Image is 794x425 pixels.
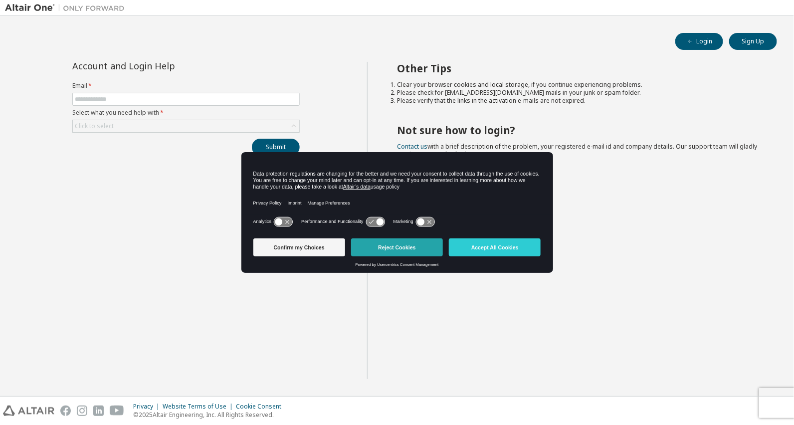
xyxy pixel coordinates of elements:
[397,97,760,105] li: Please verify that the links in the activation e-mails are not expired.
[3,406,54,416] img: altair_logo.svg
[729,33,777,50] button: Sign Up
[163,403,236,411] div: Website Terms of Use
[72,62,254,70] div: Account and Login Help
[133,403,163,411] div: Privacy
[397,81,760,89] li: Clear your browser cookies and local storage, if you continue experiencing problems.
[397,142,758,159] span: with a brief description of the problem, your registered e-mail id and company details. Our suppo...
[77,406,87,416] img: instagram.svg
[397,142,428,151] a: Contact us
[236,403,287,411] div: Cookie Consent
[60,406,71,416] img: facebook.svg
[75,122,114,130] div: Click to select
[252,139,300,156] button: Submit
[397,62,760,75] h2: Other Tips
[72,109,300,117] label: Select what you need help with
[133,411,287,419] p: © 2025 Altair Engineering, Inc. All Rights Reserved.
[397,124,760,137] h2: Not sure how to login?
[110,406,124,416] img: youtube.svg
[5,3,130,13] img: Altair One
[73,120,299,132] div: Click to select
[93,406,104,416] img: linkedin.svg
[72,82,300,90] label: Email
[397,89,760,97] li: Please check for [EMAIL_ADDRESS][DOMAIN_NAME] mails in your junk or spam folder.
[675,33,723,50] button: Login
